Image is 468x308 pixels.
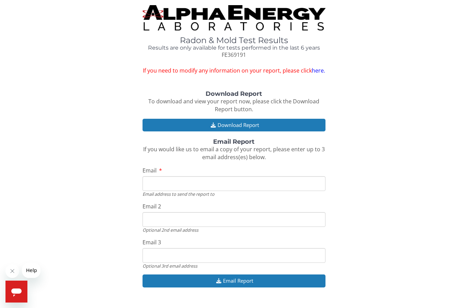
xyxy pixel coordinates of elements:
[222,51,246,59] span: FE369191
[143,203,161,210] span: Email 2
[143,67,325,75] span: If you need to modify any information on your report, please click
[143,274,325,287] button: Email Report
[206,90,262,98] strong: Download Report
[5,264,19,278] iframe: Close message
[143,45,325,51] h4: Results are only available for tests performed in the last 6 years
[5,281,27,303] iframe: Button to launch messaging window
[143,167,157,174] span: Email
[143,191,325,197] div: Email address to send the report to
[143,239,161,246] span: Email 3
[143,227,325,233] div: Optional 2nd email address
[213,138,255,145] strong: Email Report
[312,67,325,74] a: here.
[143,145,325,161] span: If you would like us to email a copy of your report, please enter up to 3 email address(es) below.
[148,98,319,113] span: To download and view your report now, please click the Download Report button.
[22,263,40,278] iframe: Message from company
[143,119,325,131] button: Download Report
[143,36,325,45] h1: Radon & Mold Test Results
[143,5,325,30] img: TightCrop.jpg
[143,263,325,269] div: Optional 3rd email address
